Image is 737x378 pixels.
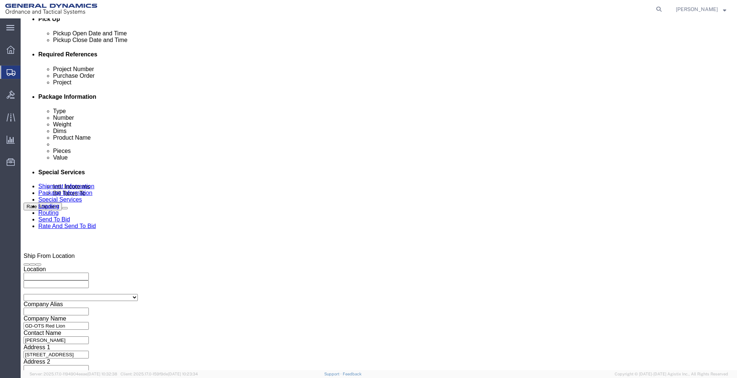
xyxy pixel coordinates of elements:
[324,372,343,376] a: Support
[5,4,97,15] img: logo
[29,372,117,376] span: Server: 2025.17.0-1194904eeae
[615,371,728,377] span: Copyright © [DATE]-[DATE] Agistix Inc., All Rights Reserved
[675,5,727,14] button: [PERSON_NAME]
[343,372,361,376] a: Feedback
[676,5,718,13] span: Sharon Dinterman
[87,372,117,376] span: [DATE] 10:32:38
[120,372,198,376] span: Client: 2025.17.0-159f9de
[168,372,198,376] span: [DATE] 10:23:34
[21,18,737,370] iframe: FS Legacy Container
